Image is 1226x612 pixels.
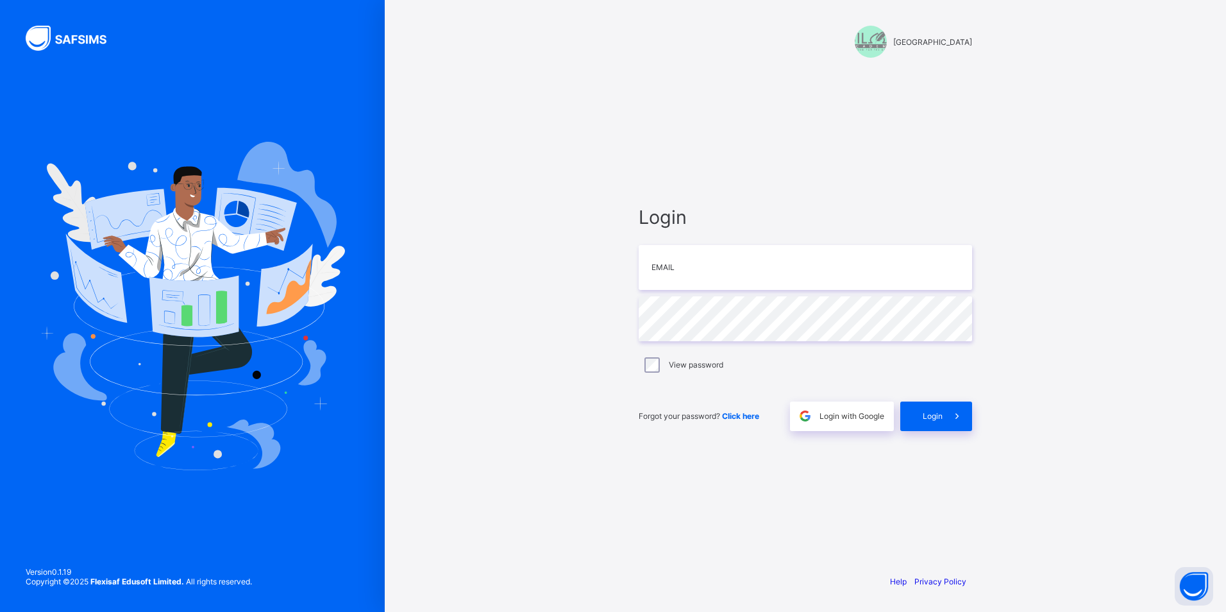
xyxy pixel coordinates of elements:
a: Help [890,577,907,586]
span: Login with Google [819,411,884,421]
span: [GEOGRAPHIC_DATA] [893,37,972,47]
img: Hero Image [40,142,345,470]
strong: Flexisaf Edusoft Limited. [90,577,184,586]
img: SAFSIMS Logo [26,26,122,51]
a: Privacy Policy [914,577,966,586]
span: Version 0.1.19 [26,567,252,577]
span: Login [923,411,943,421]
a: Click here [722,411,759,421]
label: View password [669,360,723,370]
span: Login [639,206,972,228]
img: google.396cfc9801f0270233282035f929180a.svg [798,409,812,423]
span: Copyright © 2025 All rights reserved. [26,577,252,586]
button: Open asap [1175,567,1213,606]
span: Forgot your password? [639,411,759,421]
